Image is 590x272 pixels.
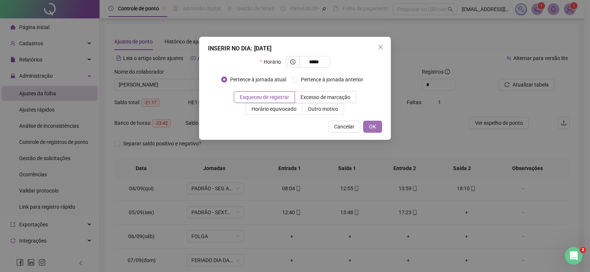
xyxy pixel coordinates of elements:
span: Pertence à jornada atual [227,75,289,84]
button: OK [363,121,382,133]
span: Cancelar [334,123,354,131]
span: Pertence à jornada anterior [298,75,366,84]
button: Close [375,41,386,53]
span: close [378,44,383,50]
span: OK [369,123,376,131]
iframe: Intercom live chat [565,247,583,265]
span: Esqueceu de registrar [240,94,289,100]
span: clock-circle [290,59,295,64]
span: 2 [580,247,586,253]
div: INSERIR NO DIA : [DATE] [208,44,382,53]
span: Horário equivocado [251,106,296,112]
span: Outro motivo [308,106,338,112]
label: Horário [260,56,285,68]
span: Excesso de marcação [301,94,350,100]
button: Cancelar [328,121,360,133]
